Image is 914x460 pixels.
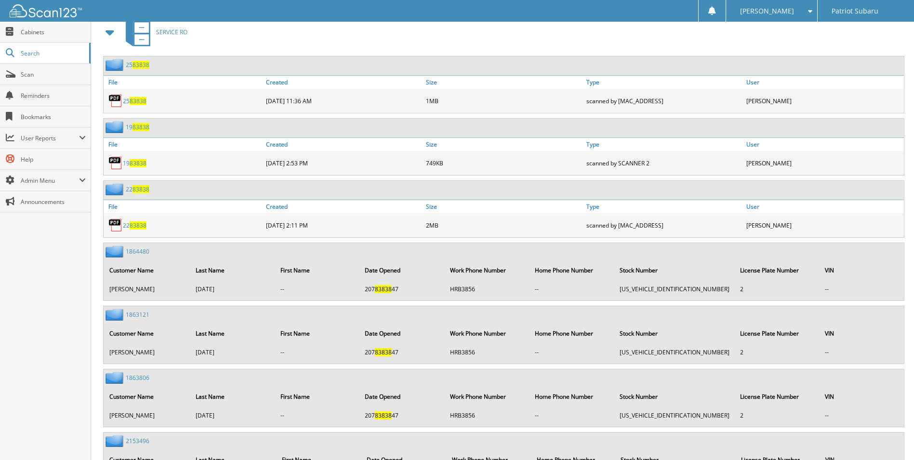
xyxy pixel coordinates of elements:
td: -- [276,407,359,423]
th: Last Name [191,260,274,280]
div: 1MB [424,91,583,110]
div: [PERSON_NAME] [744,91,904,110]
td: 2 [735,281,819,297]
td: [PERSON_NAME] [105,281,190,297]
img: PDF.png [108,218,123,232]
th: First Name [276,260,359,280]
a: User [744,200,904,213]
a: Size [424,138,583,151]
th: Date Opened [360,324,445,343]
td: 207 47 [360,281,445,297]
a: Created [264,200,424,213]
a: File [104,76,264,89]
td: HRB3856 [445,407,529,423]
img: folder2.png [106,245,126,257]
span: Patriot Subaru [832,8,878,14]
a: 2153496 [126,437,149,445]
td: 207 47 [360,407,445,423]
th: Customer Name [105,260,190,280]
td: 2 [735,407,819,423]
a: 2583838 [126,61,149,69]
span: 83838 [130,221,146,230]
td: [DATE] [191,281,274,297]
span: Admin Menu [21,176,79,185]
span: Search [21,49,84,57]
td: HRB3856 [445,281,529,297]
th: Customer Name [105,324,190,343]
img: folder2.png [106,183,126,195]
td: [DATE] [191,344,274,360]
img: PDF.png [108,156,123,170]
a: SERVICE RO [120,13,187,51]
span: 83838 [130,159,146,167]
img: PDF.png [108,94,123,108]
img: folder2.png [106,121,126,133]
div: [DATE] 2:11 PM [264,216,424,235]
th: Home Phone Number [530,260,614,280]
a: Type [584,76,744,89]
th: Home Phone Number [530,324,614,343]
td: -- [820,344,903,360]
a: 1863121 [126,311,149,319]
div: [DATE] 2:53 PM [264,153,424,173]
th: Stock Number [615,260,734,280]
div: [DATE] 11:36 AM [264,91,424,110]
th: VIN [820,387,903,406]
a: 1983838 [126,123,149,131]
img: folder2.png [106,309,126,321]
a: User [744,76,904,89]
td: [DATE] [191,407,274,423]
td: [PERSON_NAME] [105,407,190,423]
a: 1863806 [126,374,149,382]
div: 749KB [424,153,583,173]
a: File [104,200,264,213]
a: Created [264,76,424,89]
th: Date Opened [360,260,445,280]
td: -- [530,344,614,360]
th: License Plate Number [735,387,819,406]
th: Last Name [191,324,274,343]
a: 2583838 [123,97,146,105]
div: [PERSON_NAME] [744,216,904,235]
td: 207 47 [360,344,445,360]
td: [PERSON_NAME] [105,344,190,360]
a: Type [584,138,744,151]
div: [PERSON_NAME] [744,153,904,173]
div: 2MB [424,216,583,235]
span: Bookmarks [21,113,86,121]
a: Size [424,76,583,89]
td: -- [820,407,903,423]
a: Type [584,200,744,213]
th: License Plate Number [735,260,819,280]
img: folder2.png [106,59,126,71]
th: VIN [820,324,903,343]
span: 83838 [375,285,392,293]
th: Work Phone Number [445,387,529,406]
iframe: Chat Widget [866,414,914,460]
a: 1983838 [123,159,146,167]
th: Last Name [191,387,274,406]
div: scanned by [MAC_ADDRESS] [584,216,744,235]
span: 83838 [130,97,146,105]
span: Help [21,155,86,163]
span: 83838 [132,123,149,131]
td: [US_VEHICLE_IDENTIFICATION_NUMBER] [615,281,734,297]
th: Stock Number [615,324,734,343]
span: 83838 [132,185,149,193]
a: 2283838 [123,221,146,230]
span: 83838 [375,348,392,356]
td: -- [530,407,614,423]
a: File [104,138,264,151]
td: -- [276,281,359,297]
a: Created [264,138,424,151]
img: scan123-logo-white.svg [10,4,82,17]
td: 2 [735,344,819,360]
td: HRB3856 [445,344,529,360]
td: -- [276,344,359,360]
a: User [744,138,904,151]
th: Home Phone Number [530,387,614,406]
span: Reminders [21,92,86,100]
th: Stock Number [615,387,734,406]
span: 83838 [375,411,392,419]
th: First Name [276,324,359,343]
